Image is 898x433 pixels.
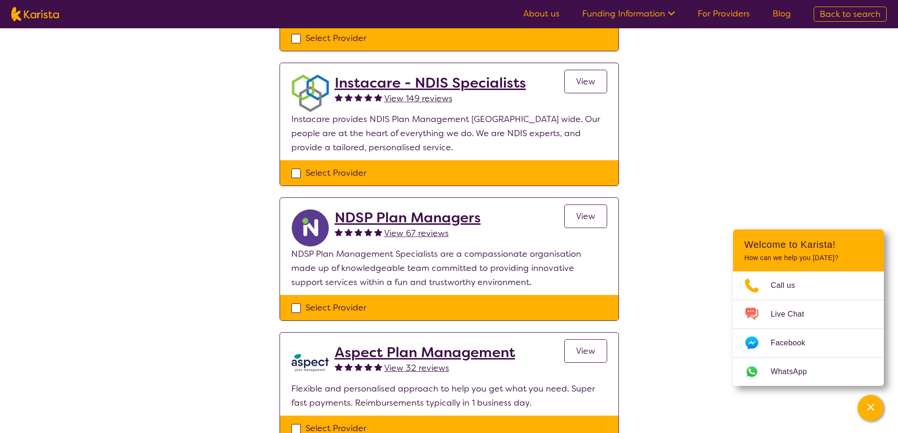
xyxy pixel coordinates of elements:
span: View [576,211,595,222]
img: fullstar [345,93,353,101]
img: ryxpuxvt8mh1enfatjpo.png [291,209,329,247]
span: View [576,345,595,357]
img: fullstar [374,93,382,101]
img: fullstar [335,363,343,371]
a: Aspect Plan Management [335,344,515,361]
img: Karista logo [11,7,59,21]
span: Live Chat [771,307,816,321]
span: View 67 reviews [384,228,449,239]
span: Back to search [820,8,881,20]
div: Channel Menu [733,229,884,386]
img: fullstar [364,228,372,236]
a: View 32 reviews [384,361,449,375]
a: About us [523,8,560,19]
img: fullstar [374,228,382,236]
span: View 149 reviews [384,93,453,104]
a: View [564,204,607,228]
a: View 149 reviews [384,91,453,106]
img: fullstar [364,363,372,371]
span: Call us [771,278,807,293]
span: View 32 reviews [384,362,449,374]
a: NDSP Plan Managers [335,209,481,226]
img: lkb8hqptqmnl8bp1urdw.png [291,344,329,382]
img: fullstar [354,228,362,236]
img: obkhna0zu27zdd4ubuus.png [291,74,329,112]
p: How can we help you [DATE]? [744,254,873,262]
img: fullstar [374,363,382,371]
span: View [576,76,595,87]
img: fullstar [345,363,353,371]
a: Blog [773,8,791,19]
h2: Welcome to Karista! [744,239,873,250]
ul: Choose channel [733,271,884,386]
a: Back to search [814,7,887,22]
a: Web link opens in a new tab. [733,358,884,386]
a: Funding Information [582,8,675,19]
a: Instacare - NDIS Specialists [335,74,526,91]
img: fullstar [354,93,362,101]
p: Instacare provides NDIS Plan Management [GEOGRAPHIC_DATA] wide. Our people are at the heart of ev... [291,112,607,155]
span: Facebook [771,336,816,350]
span: WhatsApp [771,365,818,379]
img: fullstar [354,363,362,371]
img: fullstar [345,228,353,236]
p: Flexible and personalised approach to help you get what you need. Super fast payments. Reimbursem... [291,382,607,410]
a: View [564,339,607,363]
a: View 67 reviews [384,226,449,240]
a: For Providers [698,8,750,19]
img: fullstar [335,228,343,236]
p: NDSP Plan Management Specialists are a compassionate organisation made up of knowledgeable team c... [291,247,607,289]
img: fullstar [335,93,343,101]
img: fullstar [364,93,372,101]
button: Channel Menu [857,395,884,421]
a: View [564,70,607,93]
